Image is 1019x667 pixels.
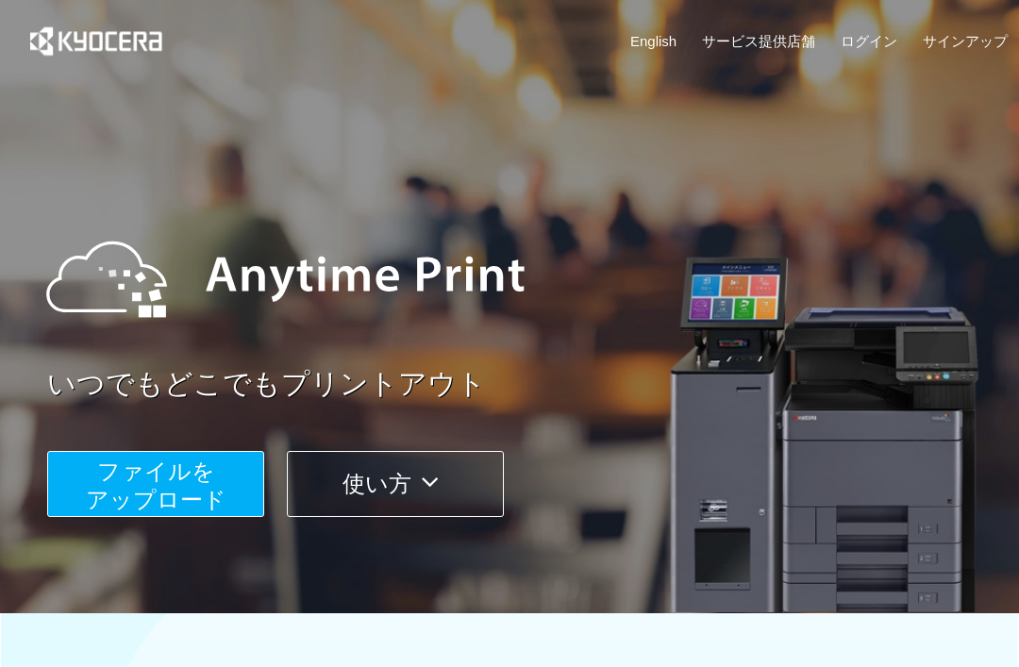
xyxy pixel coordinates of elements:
button: 使い方 [287,451,504,517]
a: ログイン [841,31,897,51]
a: サービス提供店舗 [702,31,815,51]
a: English [630,31,677,51]
a: いつでもどこでもプリントアウト [47,364,1019,405]
button: ファイルを​​アップロード [47,451,264,517]
span: ファイルを ​​アップロード [86,459,226,512]
a: サインアップ [923,31,1008,51]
